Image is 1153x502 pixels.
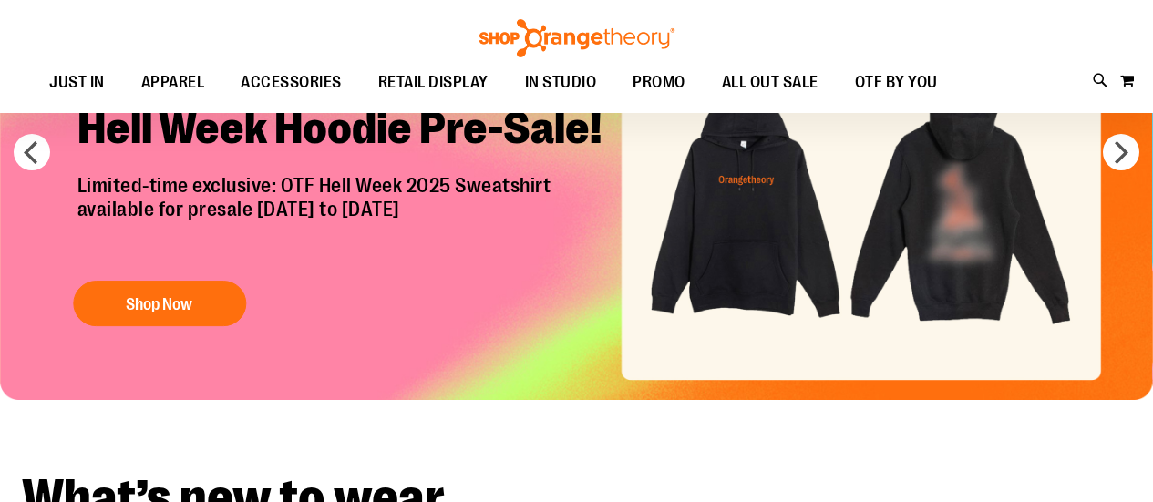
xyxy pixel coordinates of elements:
[64,87,633,174] h2: Hell Week Hoodie Pre-Sale!
[525,62,597,103] span: IN STUDIO
[477,19,677,57] img: Shop Orangetheory
[633,62,685,103] span: PROMO
[49,62,105,103] span: JUST IN
[64,87,633,336] a: Hell Week Hoodie Pre-Sale! Limited-time exclusive: OTF Hell Week 2025 Sweatshirtavailable for pre...
[73,281,246,326] button: Shop Now
[14,134,50,170] button: prev
[141,62,205,103] span: APPAREL
[64,174,633,263] p: Limited-time exclusive: OTF Hell Week 2025 Sweatshirt available for presale [DATE] to [DATE]
[855,62,938,103] span: OTF BY YOU
[722,62,818,103] span: ALL OUT SALE
[1103,134,1139,170] button: next
[378,62,489,103] span: RETAIL DISPLAY
[241,62,342,103] span: ACCESSORIES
